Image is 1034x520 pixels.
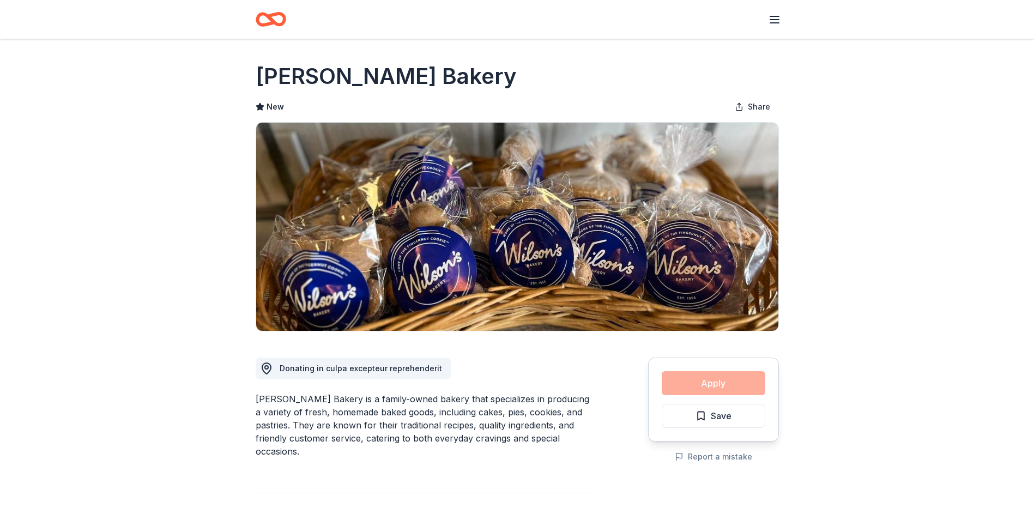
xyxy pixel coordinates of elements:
[675,450,752,463] button: Report a mistake
[280,364,442,373] span: Donating in culpa excepteur reprehenderit
[726,96,779,118] button: Share
[267,100,284,113] span: New
[711,409,731,423] span: Save
[256,123,778,331] img: Image for Wilson's Bakery
[256,7,286,32] a: Home
[256,392,596,458] div: [PERSON_NAME] Bakery is a family-owned bakery that specializes in producing a variety of fresh, h...
[748,100,770,113] span: Share
[662,404,765,428] button: Save
[256,61,517,92] h1: [PERSON_NAME] Bakery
